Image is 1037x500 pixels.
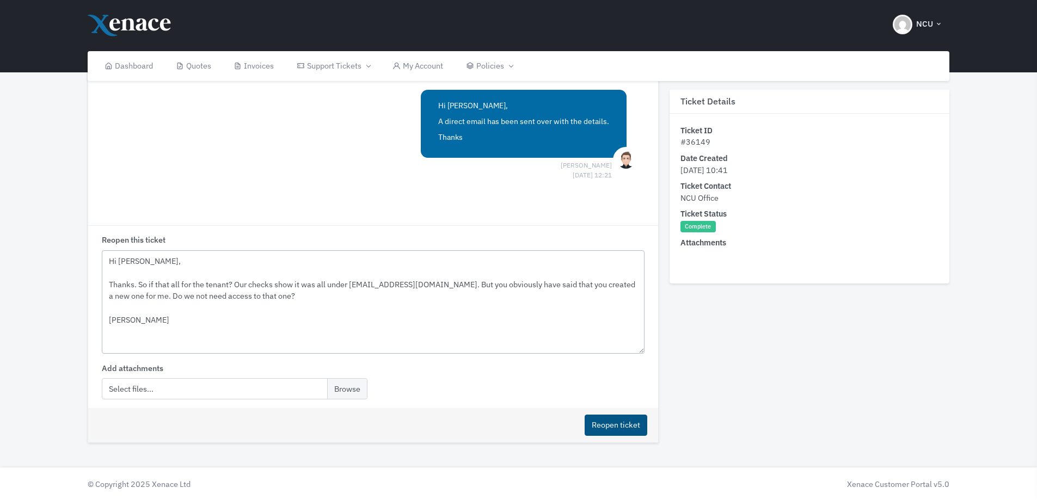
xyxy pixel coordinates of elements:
[82,478,518,490] div: © Copyright 2025 Xenace Ltd
[102,234,165,246] label: Reopen this ticket
[680,237,938,249] dt: Attachments
[223,51,286,81] a: Invoices
[585,415,647,436] button: Reopen ticket
[164,51,223,81] a: Quotes
[561,161,612,170] span: [PERSON_NAME] [DATE] 12:21
[438,116,609,127] p: A direct email has been sent over with the details.
[680,221,716,233] span: Complete
[93,51,164,81] a: Dashboard
[680,137,710,147] span: #36149
[680,165,728,175] span: [DATE] 10:41
[382,51,455,81] a: My Account
[680,208,938,220] dt: Ticket Status
[893,15,912,34] img: Header Avatar
[680,193,719,203] span: NCU Office
[438,132,609,143] p: Thanks
[455,51,524,81] a: Policies
[680,181,938,193] dt: Ticket Contact
[670,90,949,114] h3: Ticket Details
[886,5,949,44] button: NCU
[285,51,381,81] a: Support Tickets
[524,478,949,490] div: Xenace Customer Portal v5.0
[102,362,163,374] label: Add attachments
[916,18,933,30] span: NCU
[680,125,938,137] dt: Ticket ID
[680,152,938,164] dt: Date Created
[438,100,609,112] p: Hi [PERSON_NAME],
